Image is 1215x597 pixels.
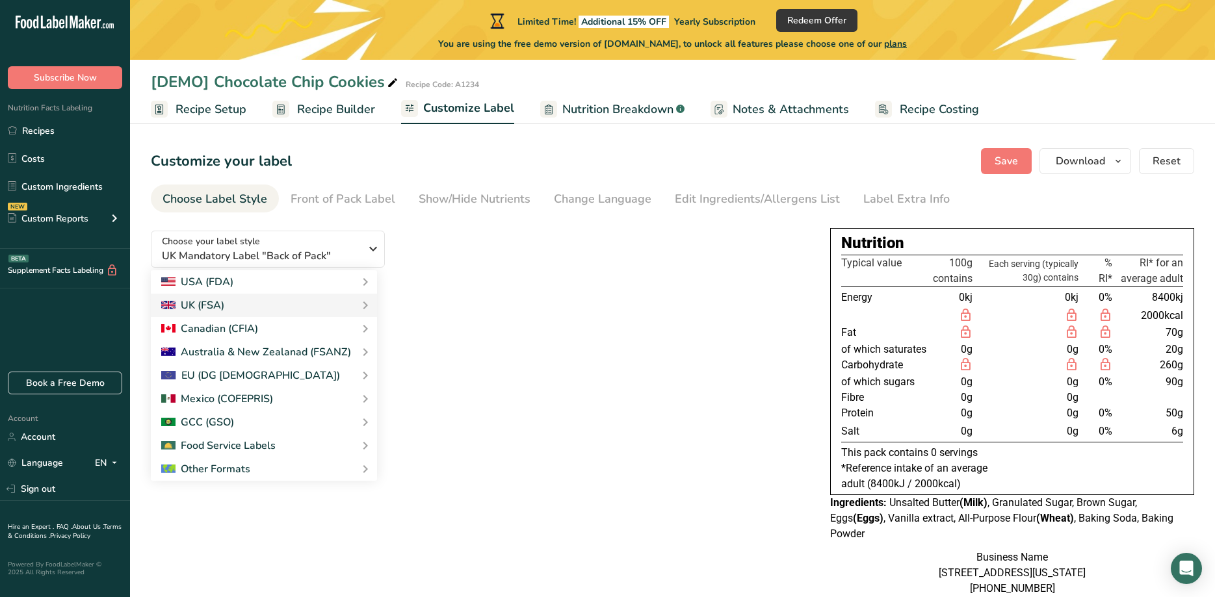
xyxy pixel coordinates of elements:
span: Reset [1153,153,1181,169]
span: 0g [1067,425,1078,437]
span: *Reference intake of an average adult (8400kJ / 2000kcal) [841,462,987,490]
div: Canadian (CFIA) [161,321,258,337]
a: Privacy Policy [50,531,90,540]
span: Redeem Offer [787,14,846,27]
div: Recipe Code: A1234 [406,79,479,90]
td: Salt [841,421,930,442]
div: Powered By FoodLabelMaker © 2025 All Rights Reserved [8,561,122,576]
span: Additional 15% OFF [579,16,669,28]
span: 0kj [1065,291,1078,303]
td: 6g [1115,421,1183,442]
button: Redeem Offer [776,9,857,32]
a: Terms & Conditions . [8,522,122,540]
span: 0g [1067,407,1078,419]
a: Nutrition Breakdown [540,95,685,124]
span: Recipe Builder [297,101,375,118]
div: USA (FDA) [161,274,233,290]
td: 70g [1115,325,1183,342]
td: 260g [1115,357,1183,374]
span: Notes & Attachments [733,101,849,118]
td: of which saturates [841,342,930,357]
div: Show/Hide Nutrients [419,190,530,208]
span: Subscribe Now [34,71,97,84]
span: 0g [961,343,973,355]
td: Protein [841,405,930,421]
div: Nutrition [841,231,1183,255]
div: Business Name [STREET_ADDRESS][US_STATE] [PHONE_NUMBER] [830,550,1194,596]
span: 0g [1067,391,1078,403]
span: Customize Label [423,99,514,117]
p: This pack contains 0 servings [841,445,1183,461]
div: Australia & New Zealanad (FSANZ) [161,344,351,360]
span: You are using the free demo version of [DOMAIN_NAME], to unlock all features please choose one of... [438,37,907,51]
span: 0% [1099,343,1112,355]
span: 0g [1067,343,1078,355]
a: Recipe Builder [272,95,375,124]
div: Change Language [554,190,651,208]
div: Front of Pack Label [291,190,395,208]
td: Carbohydrate [841,357,930,374]
span: Save [995,153,1018,169]
div: Edit Ingredients/Allergens List [675,190,840,208]
div: Choose Label Style [163,190,267,208]
span: 0kj [959,291,973,303]
button: Reset [1139,148,1194,174]
a: FAQ . [57,522,72,531]
span: Recipe Setup [176,101,246,118]
span: 0g [961,391,973,403]
td: Fibre [841,390,930,405]
div: EN [95,455,122,471]
span: Recipe Costing [900,101,979,118]
a: Book a Free Demo [8,372,122,394]
td: 8400kj [1115,287,1183,309]
span: Yearly Subscription [674,16,755,28]
button: Choose your label style UK Mandatory Label "Back of Pack" [151,231,385,268]
a: Notes & Attachments [711,95,849,124]
div: UK (FSA) [161,298,224,313]
div: Open Intercom Messenger [1171,553,1202,584]
td: 2000kcal [1115,308,1183,325]
div: Custom Reports [8,212,88,225]
b: (Milk) [960,496,987,509]
b: (Wheat) [1036,512,1074,524]
th: Typical value [841,255,930,287]
td: Energy [841,287,930,309]
th: Each serving (typically 30g) contains [975,255,1081,287]
span: Unsalted Butter , Granulated Sugar, Brown Sugar, Eggs , Vanilla extract, All-Purpose Flour , Baki... [830,496,1173,540]
button: Save [981,148,1032,174]
div: Label Extra Info [863,190,950,208]
span: plans [884,38,907,50]
span: RI* for an average adult [1121,257,1183,285]
a: Recipe Costing [875,95,979,124]
td: Fat [841,325,930,342]
div: [DEMO] Chocolate Chip Cookies [151,70,400,94]
h1: Customize your label [151,151,292,172]
span: 0% [1099,407,1112,419]
span: 0g [961,407,973,419]
a: Hire an Expert . [8,522,54,531]
span: Choose your label style [162,235,260,248]
td: 90g [1115,374,1183,390]
td: 20g [1115,342,1183,357]
div: Mexico (COFEPRIS) [161,391,273,407]
span: 0% [1099,291,1112,303]
button: Subscribe Now [8,66,122,89]
span: Ingredients: [830,496,887,509]
div: Limited Time! [488,13,755,29]
span: 0% [1099,375,1112,388]
span: Download [1056,153,1105,169]
a: About Us . [72,522,103,531]
div: BETA [8,255,29,262]
span: 0g [961,425,973,437]
div: NEW [8,203,27,210]
td: of which sugars [841,374,930,390]
th: 100g contains [930,255,975,287]
div: Other Formats [161,461,250,477]
span: 0% [1099,425,1112,437]
div: GCC (GSO) [161,414,234,430]
span: Nutrition Breakdown [562,101,673,118]
div: Food Service Labels [161,438,276,453]
b: (Eggs) [853,512,883,524]
img: 2Q== [161,418,176,427]
div: EU (DG [DEMOGRAPHIC_DATA]) [161,368,340,383]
